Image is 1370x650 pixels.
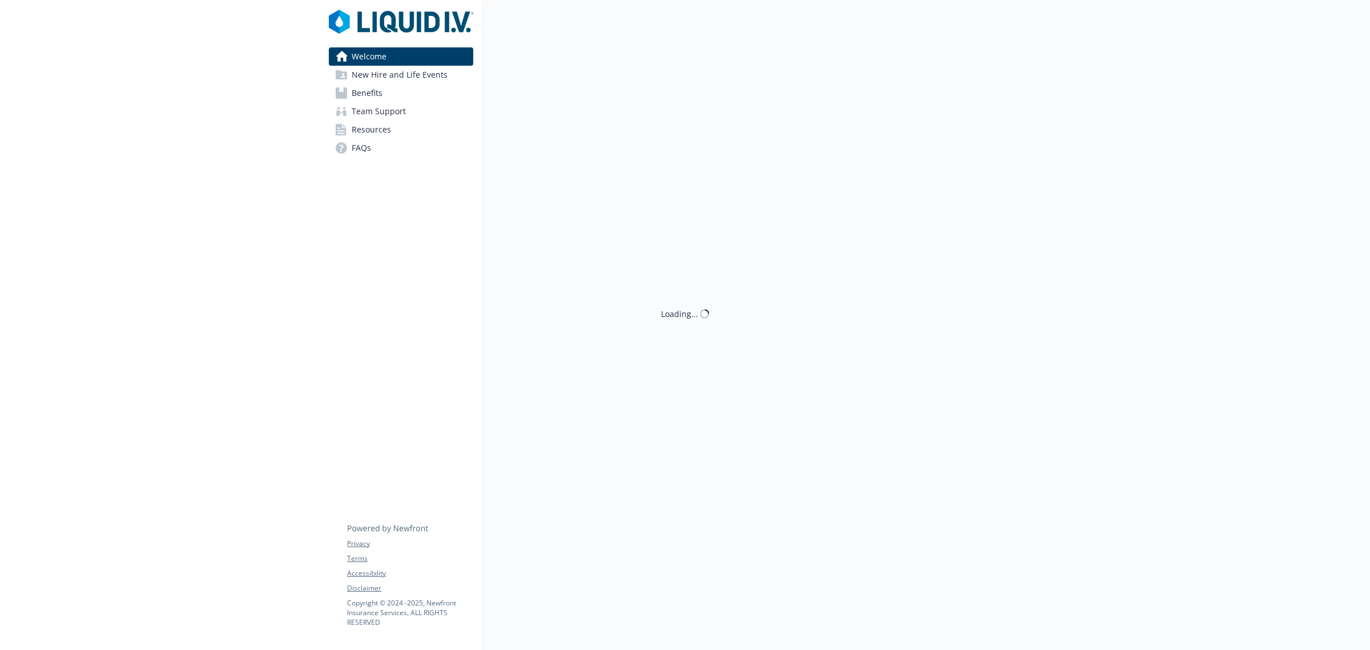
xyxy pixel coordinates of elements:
[347,568,473,579] a: Accessibility
[347,553,473,564] a: Terms
[352,139,371,157] span: FAQs
[329,66,473,84] a: New Hire and Life Events
[661,308,698,320] div: Loading...
[352,102,406,121] span: Team Support
[352,84,382,102] span: Benefits
[347,598,473,627] p: Copyright © 2024 - 2025 , Newfront Insurance Services, ALL RIGHTS RESERVED
[329,139,473,157] a: FAQs
[352,121,391,139] span: Resources
[329,47,473,66] a: Welcome
[347,539,473,549] a: Privacy
[329,84,473,102] a: Benefits
[329,121,473,139] a: Resources
[352,66,448,84] span: New Hire and Life Events
[347,583,473,593] a: Disclaimer
[352,47,386,66] span: Welcome
[329,102,473,121] a: Team Support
